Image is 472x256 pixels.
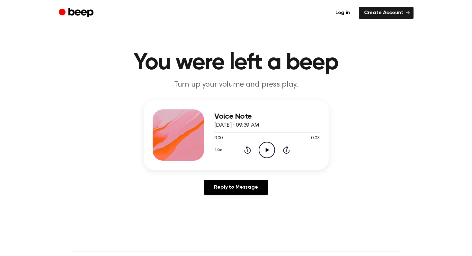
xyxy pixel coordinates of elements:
h1: You were left a beep [72,51,401,74]
a: Log in [330,7,355,19]
span: 0:03 [311,135,319,142]
p: Turn up your volume and press play. [113,80,360,90]
span: 0:00 [214,135,223,142]
a: Create Account [359,7,414,19]
span: [DATE] · 09:39 AM [214,123,259,128]
a: Beep [59,7,95,19]
button: 1.0x [214,145,224,156]
a: Reply to Message [204,180,268,195]
h3: Voice Note [214,112,320,121]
